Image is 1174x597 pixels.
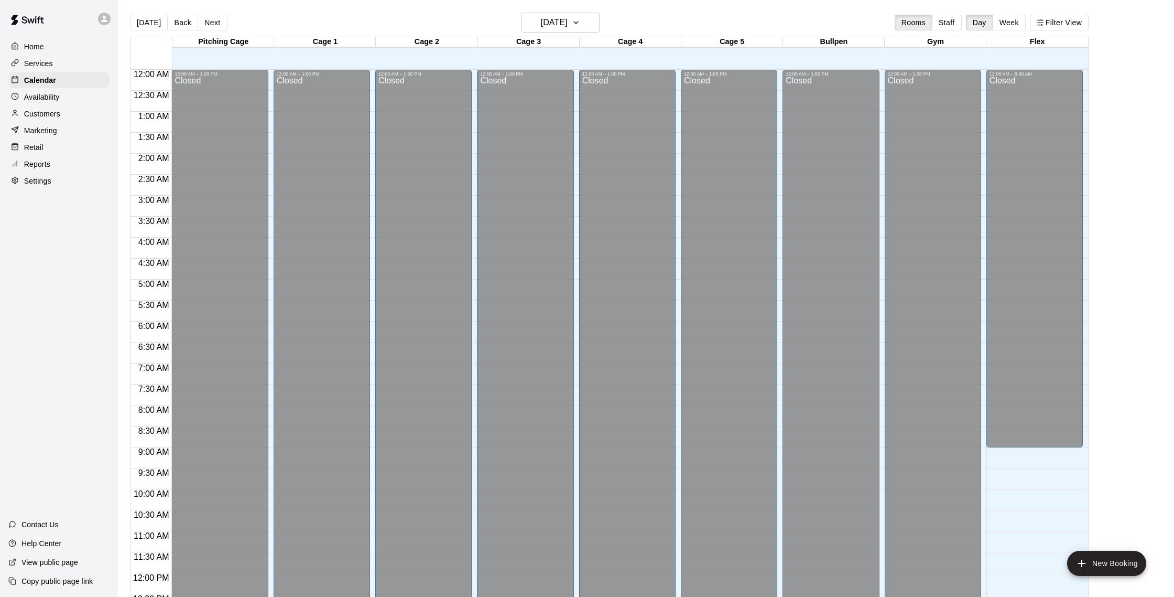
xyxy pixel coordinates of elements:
span: 11:30 AM [131,552,172,561]
button: Filter View [1030,15,1089,30]
div: 12:00 AM – 9:00 AM [990,71,1080,77]
p: Reports [24,159,50,169]
button: Week [993,15,1026,30]
p: Services [24,58,53,69]
a: Services [8,56,110,71]
span: 5:00 AM [136,280,172,289]
span: 8:00 AM [136,406,172,414]
button: [DATE] [521,13,600,33]
div: Cage 3 [478,37,580,47]
h6: [DATE] [541,15,568,30]
span: 12:00 AM [131,70,172,79]
p: Customers [24,109,60,119]
a: Reports [8,156,110,172]
p: Contact Us [21,519,59,530]
p: View public page [21,557,78,568]
p: Marketing [24,125,57,136]
div: Gym [885,37,986,47]
div: Bullpen [783,37,885,47]
span: 8:30 AM [136,427,172,435]
a: Calendar [8,72,110,88]
span: 7:00 AM [136,364,172,372]
button: [DATE] [130,15,168,30]
div: 12:00 AM – 1:00 PM [277,71,367,77]
p: Calendar [24,75,56,86]
p: Retail [24,142,44,153]
div: Cage 5 [681,37,783,47]
span: 11:00 AM [131,531,172,540]
p: Home [24,41,44,52]
div: Cage 2 [376,37,477,47]
span: 7:30 AM [136,385,172,393]
button: Back [167,15,198,30]
div: Pitching Cage [172,37,274,47]
div: Flex [986,37,1088,47]
p: Settings [24,176,51,186]
a: Customers [8,106,110,122]
div: 12:00 AM – 1:00 PM [786,71,876,77]
span: 10:30 AM [131,510,172,519]
span: 12:30 AM [131,91,172,100]
button: Rooms [895,15,932,30]
div: 12:00 AM – 1:00 PM [888,71,978,77]
a: Availability [8,89,110,105]
p: Availability [24,92,60,102]
p: Copy public page link [21,576,93,587]
div: 12:00 AM – 1:00 PM [480,71,570,77]
div: Cage 4 [580,37,681,47]
p: Help Center [21,538,61,549]
div: 12:00 AM – 1:00 PM [175,71,265,77]
span: 1:00 AM [136,112,172,121]
div: 12:00 AM – 9:00 AM: Closed [986,70,1083,447]
a: Retail [8,140,110,155]
span: 1:30 AM [136,133,172,142]
span: 10:00 AM [131,489,172,498]
span: 3:30 AM [136,217,172,226]
span: 2:30 AM [136,175,172,184]
div: Closed [990,77,1080,451]
a: Home [8,39,110,55]
span: 2:00 AM [136,154,172,163]
div: Cage 1 [274,37,376,47]
a: Marketing [8,123,110,138]
span: 9:00 AM [136,447,172,456]
span: 3:00 AM [136,196,172,205]
button: Staff [932,15,962,30]
span: 4:30 AM [136,259,172,268]
button: Day [966,15,993,30]
span: 6:00 AM [136,322,172,331]
button: Next [198,15,227,30]
div: 12:00 AM – 1:00 PM [582,71,672,77]
span: 12:00 PM [131,573,171,582]
span: 9:30 AM [136,468,172,477]
span: 5:30 AM [136,301,172,310]
a: Settings [8,173,110,189]
button: add [1067,551,1146,576]
span: 6:30 AM [136,343,172,351]
div: 12:00 AM – 1:00 PM [684,71,774,77]
div: 12:00 AM – 1:00 PM [378,71,469,77]
span: 4:00 AM [136,238,172,247]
